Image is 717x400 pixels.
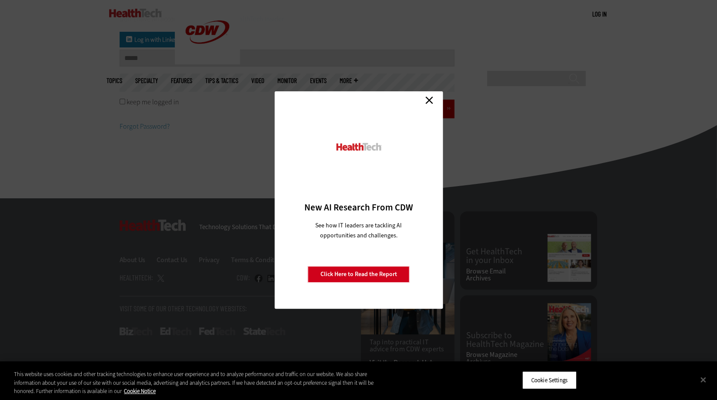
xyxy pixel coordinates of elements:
a: More information about your privacy [124,387,156,395]
button: Cookie Settings [522,371,577,389]
div: This website uses cookies and other tracking technologies to enhance user experience and to analy... [14,370,394,396]
p: See how IT leaders are tackling AI opportunities and challenges. [305,220,412,240]
img: HealthTech_0.png [335,142,382,151]
button: Close [694,370,713,389]
a: Close [423,93,436,107]
h3: New AI Research From CDW [290,201,427,213]
a: Click Here to Read the Report [308,266,410,283]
